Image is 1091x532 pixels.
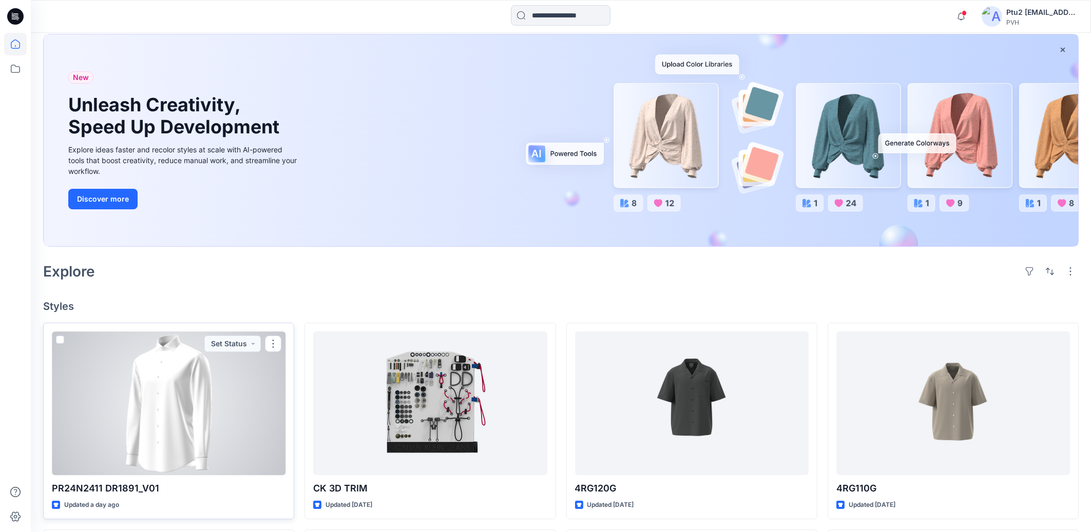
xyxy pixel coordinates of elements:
a: Discover more [68,189,299,209]
button: Discover more [68,189,138,209]
p: Updated [DATE] [849,500,895,510]
a: PR24N2411 DR1891_V01 [52,331,285,475]
h4: Styles [43,300,1079,312]
img: avatar [982,6,1002,27]
a: CK 3D TRIM [313,331,547,475]
div: PVH [1006,18,1078,26]
p: 4RG120G [575,481,809,496]
p: Updated [DATE] [587,500,634,510]
p: CK 3D TRIM [313,481,547,496]
p: 4RG110G [836,481,1070,496]
h1: Unleash Creativity, Speed Up Development [68,94,284,138]
div: Ptu2 [EMAIL_ADDRESS][DOMAIN_NAME] [1006,6,1078,18]
p: PR24N2411 DR1891_V01 [52,481,285,496]
a: 4RG120G [575,331,809,475]
p: Updated a day ago [64,500,119,510]
span: New [73,71,89,84]
a: 4RG110G [836,331,1070,475]
h2: Explore [43,263,95,280]
div: Explore ideas faster and recolor styles at scale with AI-powered tools that boost creativity, red... [68,144,299,176]
p: Updated [DATE] [326,500,372,510]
